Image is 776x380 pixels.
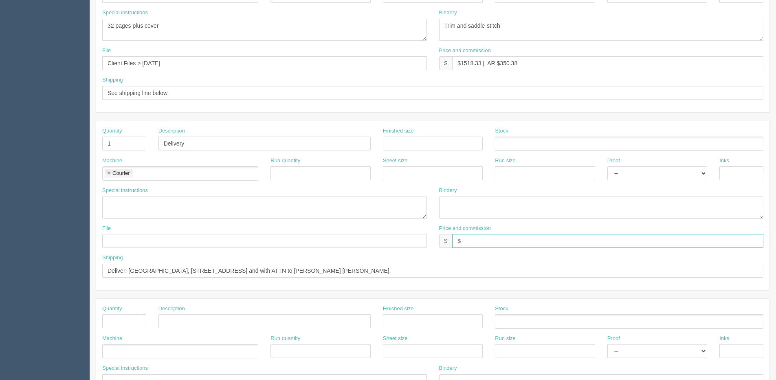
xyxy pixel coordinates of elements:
[102,225,111,232] label: File
[439,365,457,372] label: Bindery
[102,76,123,84] label: Shipping
[495,127,508,135] label: Stock
[112,170,130,176] div: Courier
[383,157,408,165] label: Sheet size
[158,305,185,313] label: Description
[102,305,122,313] label: Quantity
[607,157,620,165] label: Proof
[102,335,122,342] label: Machine
[102,157,122,165] label: Machine
[383,127,414,135] label: Finished size
[270,335,300,342] label: Run quantity
[439,187,457,194] label: Bindery
[102,365,148,372] label: Special instructions
[102,47,111,55] label: File
[102,254,123,262] label: Shipping
[383,335,408,342] label: Sheet size
[439,56,453,70] div: $
[495,157,516,165] label: Run size
[439,19,764,41] textarea: Trim and saddle-stitch
[719,157,729,165] label: Inks
[719,335,729,342] label: Inks
[102,127,122,135] label: Quantity
[495,305,508,313] label: Stock
[607,335,620,342] label: Proof
[158,127,185,135] label: Description
[439,47,491,55] label: Price and commission
[270,157,300,165] label: Run quantity
[439,9,457,17] label: Bindery
[102,187,148,194] label: Special instructions
[439,225,491,232] label: Price and commission
[102,19,427,41] textarea: 32 pages plus cover
[439,234,453,248] div: $
[383,305,414,313] label: Finished size
[102,9,148,17] label: Special instructions
[495,335,516,342] label: Run size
